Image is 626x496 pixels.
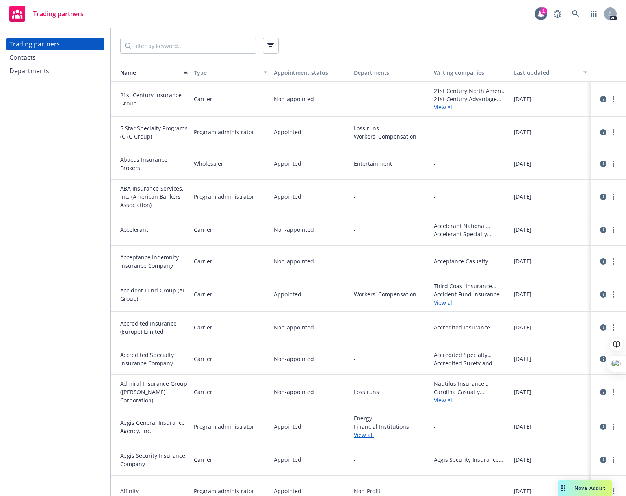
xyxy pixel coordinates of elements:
[598,290,608,299] a: circleInformation
[194,257,212,265] span: Carrier
[6,65,104,77] a: Departments
[609,225,618,235] a: more
[274,355,314,363] span: Non-appointed
[120,184,188,209] span: ABA Insurance Services, Inc. (American Bankers Association)
[598,159,608,168] a: circleInformation
[434,323,507,331] span: Accredited Insurance (Europe) Limited
[550,6,565,22] a: Report a Bug
[586,6,602,22] a: Switch app
[431,63,511,82] button: Writing companies
[354,257,356,265] span: -
[120,91,188,107] span: 21st Century Insurance Group
[434,95,507,103] span: 21st Century Advantage Insurance Company
[609,387,618,397] a: more
[9,38,60,50] div: Trading partners
[274,257,314,265] span: Non-appointed
[114,68,179,77] div: Name
[598,257,608,266] a: circleInformation
[609,257,618,266] a: more
[598,225,608,235] a: circleInformation
[274,68,347,77] div: Appointment status
[120,418,188,435] span: Aegis General Insurance Agency, Inc.
[558,480,612,496] button: Nova Assist
[434,68,507,77] div: Writing companies
[514,422,531,431] span: [DATE]
[598,455,608,465] a: circleInformation
[271,63,351,82] button: Appointment status
[354,355,356,363] span: -
[354,323,356,331] span: -
[434,359,507,367] span: Accredited Surety and Casualty Company, Inc.
[514,95,531,103] span: [DATE]
[9,65,49,77] div: Departments
[514,487,531,495] span: [DATE]
[354,226,356,234] span: -
[434,351,507,359] span: Accredited Specialty Insurance Company
[514,192,531,201] span: [DATE]
[354,159,427,168] span: Entertainment
[434,128,436,136] span: -
[194,290,212,298] span: Carrier
[120,319,188,336] span: Accredited Insurance (Europe) Limited
[514,68,579,77] div: Last updated
[434,257,507,265] span: Acceptance Casualty Insurance Company
[609,323,618,332] a: more
[274,159,301,168] span: Appointed
[598,94,608,104] a: circleInformation
[194,226,212,234] span: Carrier
[120,38,256,54] input: Filter by keyword...
[540,7,547,15] div: 1
[194,192,254,201] span: Program administrator
[354,68,427,77] div: Departments
[609,192,618,202] a: more
[598,422,608,431] a: circleInformation
[514,290,531,298] span: [DATE]
[120,379,188,404] span: Admiral Insurance Group ([PERSON_NAME] Corporation)
[574,485,606,491] span: Nova Assist
[434,290,507,298] span: Accident Fund Insurance Company of America
[354,95,356,103] span: -
[6,38,104,50] a: Trading partners
[274,226,314,234] span: Non-appointed
[598,387,608,397] a: circleInformation
[274,128,301,136] span: Appointed
[274,487,301,495] span: Appointed
[354,431,427,439] a: View all
[598,128,608,137] a: circleInformation
[514,455,531,464] span: [DATE]
[434,282,507,290] span: Third Coast Insurance Company
[511,63,591,82] button: Last updated
[598,192,608,202] a: circleInformation
[120,351,188,367] span: Accredited Specialty Insurance Company
[274,388,314,396] span: Non-appointed
[194,455,212,464] span: Carrier
[354,192,356,201] span: -
[33,11,84,17] span: Trading partners
[609,422,618,431] a: more
[354,290,427,298] span: Workers' Compensation
[434,422,436,431] span: -
[434,192,436,201] span: -
[514,323,531,331] span: [DATE]
[354,388,427,396] span: Loss runs
[194,388,212,396] span: Carrier
[609,128,618,137] a: more
[434,388,507,396] span: Carolina Casualty Insurance Company
[351,63,431,82] button: Departments
[194,355,212,363] span: Carrier
[434,455,507,464] span: Aegis Security Insurance Company
[609,159,618,168] a: more
[274,192,301,201] span: Appointed
[111,63,191,82] button: Name
[120,226,188,234] span: Accelerant
[194,487,254,495] span: Program administrator
[354,132,427,141] span: Workers' Compensation
[120,253,188,270] span: Acceptance Indemnity Insurance Company
[194,422,254,431] span: Program administrator
[191,63,271,82] button: Type
[514,388,531,396] span: [DATE]
[434,230,507,238] span: Accelerant Specialty Insurance Company
[274,323,314,331] span: Non-appointed
[514,159,531,168] span: [DATE]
